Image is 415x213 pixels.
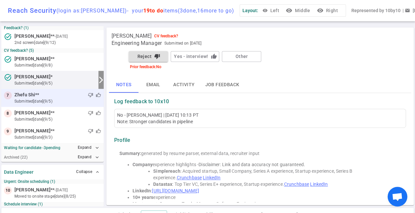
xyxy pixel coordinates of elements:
[4,26,101,30] small: Feedback? (1)
[14,116,101,122] small: submitted [DATE] (9/5)
[133,201,401,207] li: Most recent: Consumer Track - Manager Software Engineering
[405,8,410,13] span: email
[4,202,101,206] small: Schedule interview (1)
[171,51,219,62] button: Yes - interview!thumb_up
[203,175,220,180] a: LinkedIn
[4,109,12,117] div: 8
[14,98,101,104] small: submitted [DATE] (9/5)
[262,8,267,13] span: visibility
[94,145,100,151] i: expand_more
[14,40,101,46] small: 2nd Screen [DATE] (9/12)
[109,77,138,93] button: Notes
[133,162,153,167] strong: Company
[129,51,168,62] button: Rejectthumb_down
[119,151,141,156] strong: Summary:
[14,91,35,98] span: Zhefu Shi
[127,8,234,14] span: - your items ( 3 done, 16 more to go)
[88,92,93,98] span: thumb_down
[4,186,12,194] div: 10
[261,5,282,17] button: Left
[168,77,200,93] button: Activity
[97,76,105,84] i: arrow_forward_ios
[153,182,172,187] strong: Datastax
[96,128,101,134] span: thumb_up
[133,187,401,194] li: :
[14,109,51,116] span: [PERSON_NAME]
[88,128,93,134] span: thumb_down
[14,80,96,86] small: submitted [DATE] (9/5)
[133,188,151,193] strong: LinkedIn
[4,179,101,184] small: Urgent: Onsite scheduling (1)
[284,182,309,187] a: Crunchbase
[286,7,292,14] i: visibility
[127,65,316,69] div: Prior feedback: No
[112,33,152,39] span: [PERSON_NAME]
[242,8,258,13] span: Layout:
[14,62,101,68] small: submitted [DATE] (9/8)
[164,40,201,47] span: Submitted on [DATE]
[200,77,244,93] button: Job feedback
[310,182,328,187] a: LinkedIn
[94,154,100,160] i: expand_more
[4,169,33,175] strong: Data Engineer
[4,73,12,81] i: task_alt
[317,7,323,14] i: visibility
[8,7,234,14] div: Reach Security
[154,34,178,38] div: CV feedback?
[4,145,60,150] strong: Waiting for candidate - 3 pending
[4,155,28,160] small: Archived ( 22 )
[119,150,401,157] div: generated by resume parser, external data, recruiter input
[133,195,153,200] strong: 10+ years
[14,186,51,193] span: [PERSON_NAME]
[143,8,163,14] span: 19 to do
[152,188,199,193] a: [URL][DOMAIN_NAME]
[96,92,101,98] span: thumb_up
[14,127,51,134] span: [PERSON_NAME]
[14,33,51,40] span: [PERSON_NAME]
[14,193,101,199] small: moved to Onsite stage [DATE] (8/25)
[74,167,101,177] button: Collapse
[54,33,68,39] small: - [DATE]
[76,143,101,152] button: Expandexpand_more
[95,169,100,175] span: expand_less
[96,110,101,116] span: thumb_up
[154,53,160,59] i: thumb_down
[4,33,12,41] i: task_alt
[56,8,127,14] span: (login as: [PERSON_NAME] )
[112,40,162,47] span: Engineering Manager
[211,53,217,59] i: thumb_up
[153,168,401,181] li: : Acquired startup, Small Company, Series A experience, Startup experience, Series B experience.
[176,175,201,180] a: Crunchbase
[14,73,51,80] span: [PERSON_NAME]
[138,77,168,93] button: Email
[4,127,12,135] div: 9
[133,194,401,201] li: experience
[14,55,51,62] span: [PERSON_NAME]
[198,162,305,167] span: Disclaimer: Link and data accuracy not guaranteed.
[4,91,12,99] div: 7
[76,152,101,162] button: Expandexpand_more
[153,168,180,174] strong: Simplereach
[387,187,407,206] div: Open chat
[4,48,101,53] small: CV feedback? (5)
[222,51,261,62] button: Other
[14,134,101,140] small: submitted [DATE] (9/3)
[109,77,411,93] div: basic tabs example
[133,161,401,168] li: experience highlights -
[88,110,93,116] span: thumb_down
[117,112,403,125] div: No - [PERSON_NAME] | [DATE] 10:13 PT Note: Stronger candidates in pipeline
[114,137,130,144] strong: Profile
[315,5,340,17] button: visibilityRight
[153,181,401,187] li: : Top Tier VC, Series E+ experience, Startup experience.
[54,187,68,193] small: - [DATE]
[4,55,12,63] i: task_alt
[284,5,313,17] button: visibilityMiddle
[114,98,169,105] strong: Log feedback to 10x10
